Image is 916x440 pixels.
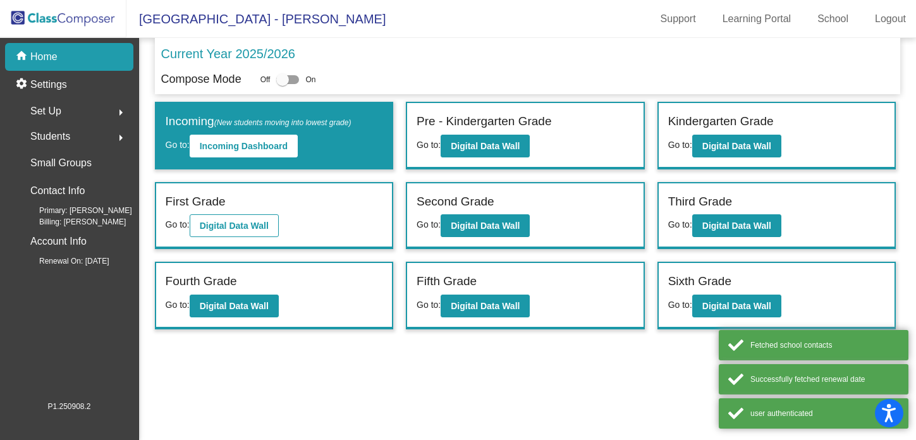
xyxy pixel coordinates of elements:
[161,44,295,63] p: Current Year 2025/2026
[451,221,520,231] b: Digital Data Wall
[190,135,298,157] button: Incoming Dashboard
[451,141,520,151] b: Digital Data Wall
[113,105,128,120] mat-icon: arrow_right
[668,113,774,131] label: Kindergarten Grade
[668,193,732,211] label: Third Grade
[166,113,351,131] label: Incoming
[166,219,190,229] span: Go to:
[702,141,771,151] b: Digital Data Wall
[417,113,551,131] label: Pre - Kindergarten Grade
[200,301,269,311] b: Digital Data Wall
[668,272,731,291] label: Sixth Grade
[692,295,781,317] button: Digital Data Wall
[260,74,271,85] span: Off
[417,272,477,291] label: Fifth Grade
[668,300,692,310] span: Go to:
[30,77,67,92] p: Settings
[750,374,899,385] div: Successfully fetched renewal date
[126,9,386,29] span: [GEOGRAPHIC_DATA] - [PERSON_NAME]
[161,71,241,88] p: Compose Mode
[441,214,530,237] button: Digital Data Wall
[668,219,692,229] span: Go to:
[166,140,190,150] span: Go to:
[750,408,899,419] div: user authenticated
[451,301,520,311] b: Digital Data Wall
[807,9,858,29] a: School
[19,205,132,216] span: Primary: [PERSON_NAME]
[113,130,128,145] mat-icon: arrow_right
[702,301,771,311] b: Digital Data Wall
[30,102,61,120] span: Set Up
[214,118,351,127] span: (New students moving into lowest grade)
[417,300,441,310] span: Go to:
[30,128,70,145] span: Students
[190,214,279,237] button: Digital Data Wall
[19,216,126,228] span: Billing: [PERSON_NAME]
[417,193,494,211] label: Second Grade
[200,221,269,231] b: Digital Data Wall
[417,219,441,229] span: Go to:
[30,182,85,200] p: Contact Info
[166,300,190,310] span: Go to:
[190,295,279,317] button: Digital Data Wall
[166,272,237,291] label: Fourth Grade
[668,140,692,150] span: Go to:
[441,135,530,157] button: Digital Data Wall
[650,9,706,29] a: Support
[692,214,781,237] button: Digital Data Wall
[15,77,30,92] mat-icon: settings
[865,9,916,29] a: Logout
[305,74,315,85] span: On
[15,49,30,64] mat-icon: home
[441,295,530,317] button: Digital Data Wall
[30,49,58,64] p: Home
[200,141,288,151] b: Incoming Dashboard
[712,9,802,29] a: Learning Portal
[30,233,87,250] p: Account Info
[692,135,781,157] button: Digital Data Wall
[166,193,226,211] label: First Grade
[750,339,899,351] div: Fetched school contacts
[30,154,92,172] p: Small Groups
[702,221,771,231] b: Digital Data Wall
[19,255,109,267] span: Renewal On: [DATE]
[417,140,441,150] span: Go to:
